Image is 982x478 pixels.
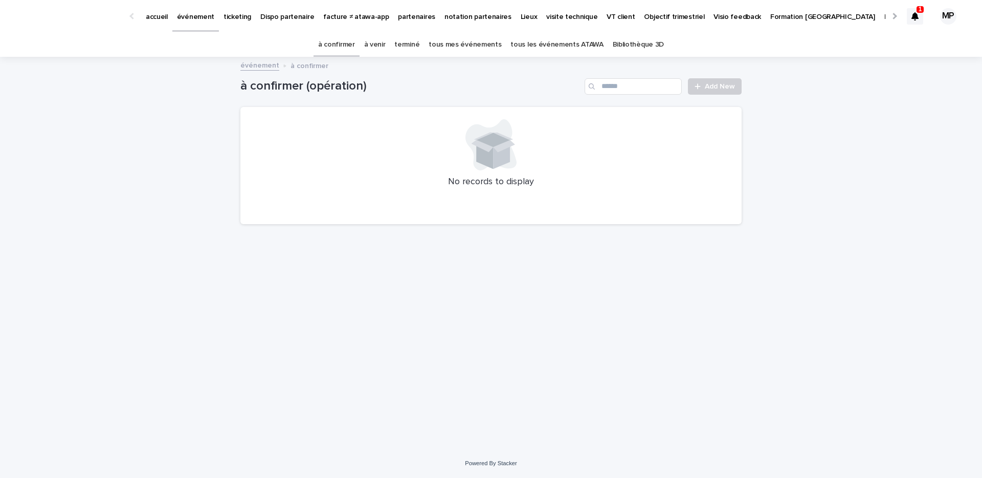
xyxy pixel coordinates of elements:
a: tous mes événements [429,33,501,57]
a: Powered By Stacker [465,460,517,466]
p: 1 [919,6,922,13]
img: Ls34BcGeRexTGTNfXpUC [20,6,120,27]
a: tous les événements ATAWA [510,33,603,57]
input: Search [585,78,682,95]
a: à venir [364,33,386,57]
a: terminé [394,33,419,57]
a: événement [240,59,279,71]
h1: à confirmer (opération) [240,79,581,94]
div: MP [940,8,956,25]
a: Bibliothèque 3D [613,33,664,57]
div: 1 [907,8,923,25]
p: No records to display [253,177,729,188]
a: Add New [688,78,742,95]
span: Add New [705,83,735,90]
a: à confirmer [318,33,355,57]
p: à confirmer [291,59,328,71]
